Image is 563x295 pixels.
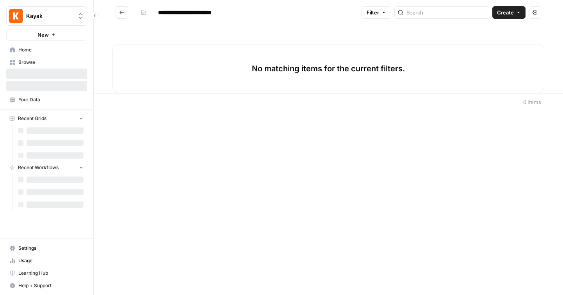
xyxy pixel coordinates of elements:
[18,282,84,289] span: Help + Support
[252,63,405,74] p: No matching items for the current filters.
[18,164,59,171] span: Recent Workflows
[26,12,73,20] span: Kayak
[6,113,87,124] button: Recent Grids
[6,44,87,56] a: Home
[116,6,128,19] button: Go back
[6,94,87,106] a: Your Data
[6,242,87,254] a: Settings
[6,29,87,41] button: New
[6,267,87,279] a: Learning Hub
[497,9,514,16] span: Create
[6,279,87,292] button: Help + Support
[9,9,23,23] img: Kayak Logo
[362,6,391,19] button: Filter
[492,6,526,19] button: Create
[6,56,87,69] a: Browse
[6,254,87,267] a: Usage
[367,9,379,16] span: Filter
[6,6,87,26] button: Workspace: Kayak
[18,245,84,252] span: Settings
[6,162,87,173] button: Recent Workflows
[18,96,84,103] span: Your Data
[523,98,541,106] div: 0 Items
[18,115,46,122] span: Recent Grids
[37,31,49,39] span: New
[18,46,84,53] span: Home
[406,9,486,16] input: Search
[18,257,84,264] span: Usage
[18,270,84,277] span: Learning Hub
[18,59,84,66] span: Browse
